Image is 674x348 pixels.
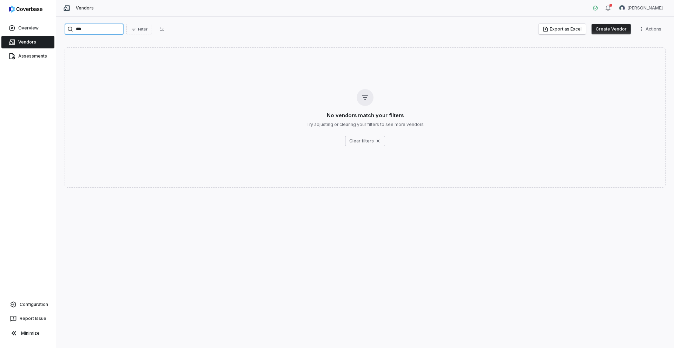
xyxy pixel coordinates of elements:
span: [PERSON_NAME] [628,5,663,11]
span: Vendors [76,5,94,11]
a: Configuration [3,298,53,311]
button: Samuel Folarin avatar[PERSON_NAME] [615,3,667,13]
span: Filter [138,27,147,32]
h3: No vendors match your filters [327,112,404,119]
a: Overview [1,22,54,34]
button: Minimize [3,326,53,340]
img: logo-D7KZi-bG.svg [9,6,42,13]
button: Filter [126,24,152,34]
button: Export as Excel [538,24,586,34]
button: Report Issue [3,312,53,325]
button: More actions [636,24,666,34]
p: Try adjusting or clearing your filters to see more vendors [306,122,424,127]
a: Vendors [1,36,54,48]
img: Samuel Folarin avatar [619,5,625,11]
button: Clear filters [345,136,385,146]
a: Assessments [1,50,54,62]
button: Create Vendor [592,24,631,34]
